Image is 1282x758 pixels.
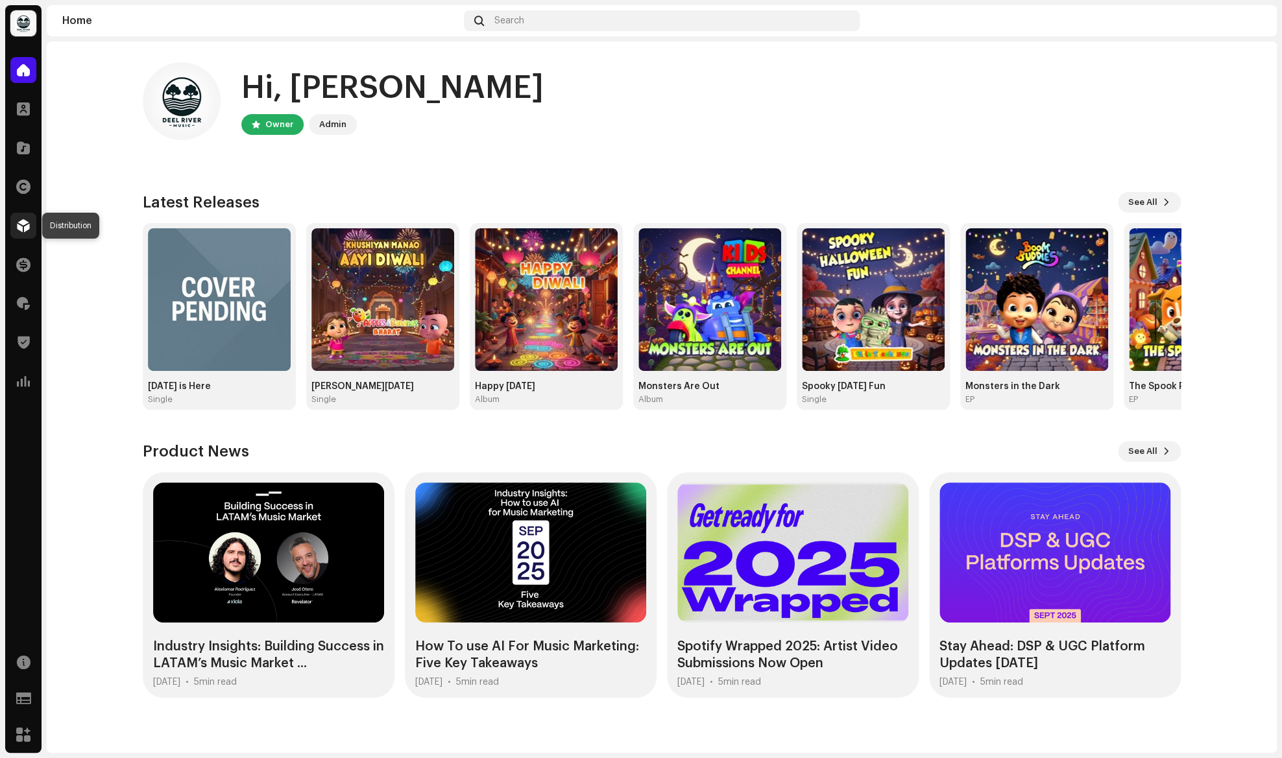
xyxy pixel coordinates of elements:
[311,228,454,371] img: 6e07d2ec-0d9e-4874-86cb-101e2307d455
[677,638,908,672] div: Spotify Wrapped 2025: Artist Video Submissions Now Open
[311,381,454,392] div: [PERSON_NAME][DATE]
[1129,394,1138,405] div: EP
[986,678,1023,687] span: min read
[638,394,663,405] div: Album
[153,638,384,672] div: Industry Insights: Building Success in LATAM’s Music Market ...
[972,677,975,687] div: •
[1118,192,1181,213] button: See All
[1128,189,1157,215] span: See All
[939,638,1170,672] div: Stay Ahead: DSP & UGC Platform Updates [DATE]
[965,228,1108,371] img: a0413f25-253f-4d53-b89e-f3a664293668
[194,677,237,687] div: 5
[10,10,36,36] img: b01bb792-8356-4547-a3ed-9d154c7bda15
[475,228,618,371] img: 32a05806-bd27-4f27-9a74-cde8d4079b97
[456,677,499,687] div: 5
[241,67,544,109] div: Hi, [PERSON_NAME]
[319,117,346,132] div: Admin
[143,441,249,462] h3: Product News
[475,394,500,405] div: Album
[723,678,761,687] span: min read
[638,228,781,371] img: 2d04b452-64ee-4078-8fc8-37337d2440b1
[718,677,761,687] div: 5
[1240,10,1261,31] img: aa667d68-6f2a-49b3-a378-5c7a0ce4385c
[148,228,291,371] img: 2d4b43ce-7fe5-4310-af81-051444e5cb48
[475,381,618,392] div: Happy [DATE]
[710,677,713,687] div: •
[677,677,705,687] div: [DATE]
[939,677,967,687] div: [DATE]
[62,16,459,26] div: Home
[143,62,221,140] img: aa667d68-6f2a-49b3-a378-5c7a0ce4385c
[153,677,180,687] div: [DATE]
[638,381,781,392] div: Monsters Are Out
[199,678,237,687] span: min read
[494,16,524,26] span: Search
[448,677,451,687] div: •
[802,394,827,405] div: Single
[143,192,260,213] h3: Latest Releases
[802,381,945,392] div: Spooky [DATE] Fun
[415,677,442,687] div: [DATE]
[1128,438,1157,464] span: See All
[980,677,1023,687] div: 5
[965,381,1108,392] div: Monsters in the Dark
[461,678,499,687] span: min read
[186,677,189,687] div: •
[415,638,646,672] div: How To use AI For Music Marketing: Five Key Takeaways
[311,394,336,405] div: Single
[802,228,945,371] img: 56b681ce-1524-4016-92a7-3d0503794e5c
[1129,381,1272,392] div: The Spook Parade
[1118,441,1181,462] button: See All
[148,394,173,405] div: Single
[148,381,291,392] div: [DATE] is Here
[1129,228,1272,371] img: 55647c64-f87e-4344-b029-7c3f34b37558
[265,117,293,132] div: Owner
[965,394,974,405] div: EP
